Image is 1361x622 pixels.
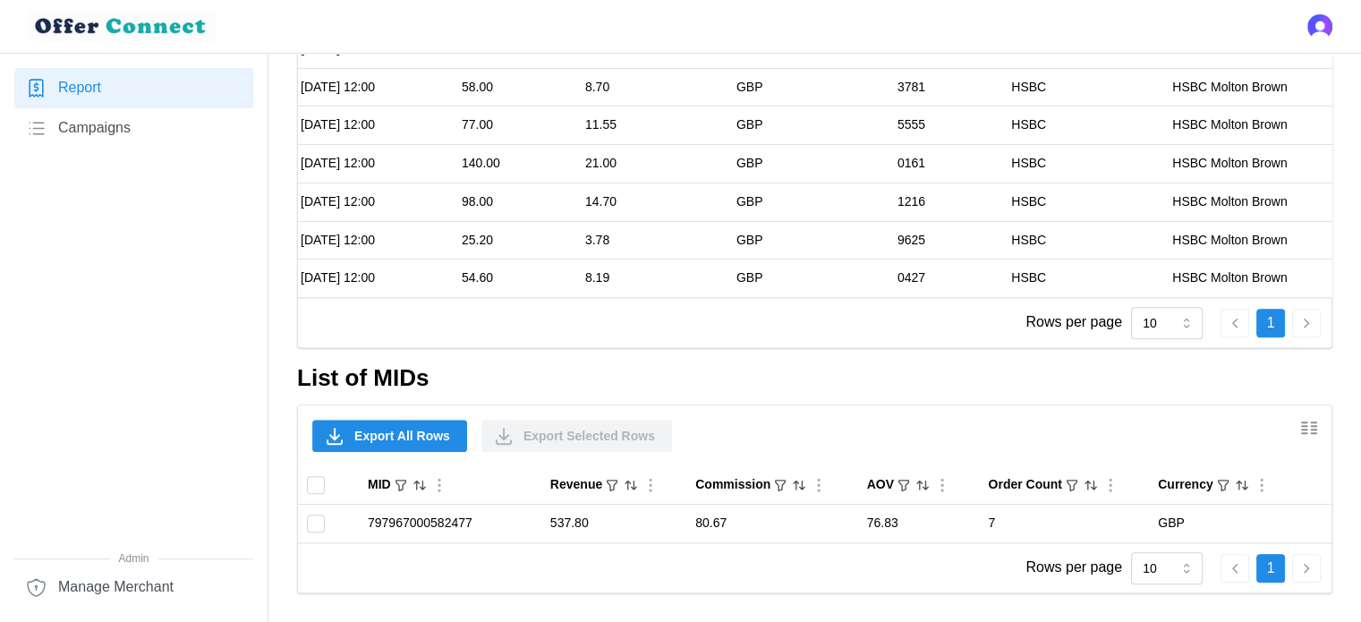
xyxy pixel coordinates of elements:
td: 58.00 [453,68,576,107]
button: Export All Rows [312,420,467,452]
td: HSBC [1002,107,1163,145]
td: GBP [727,68,889,107]
button: Sort by AOV descending [914,477,931,493]
a: Report [14,68,253,108]
input: Toggle select all [307,476,325,494]
p: Rows per page [1025,311,1122,334]
button: Sort by Revenue descending [623,477,639,493]
input: Toggle select row [307,515,325,533]
td: HSBC [1002,260,1163,297]
td: HSBC Molton Brown [1163,221,1338,260]
td: [DATE] 12:00 [292,183,453,221]
td: 797967000582477 [359,504,541,541]
td: GBP [727,145,889,183]
button: Column Actions [932,475,952,495]
button: Sort by Order Count descending [1083,477,1099,493]
p: Rows per page [1025,557,1122,579]
td: HSBC [1002,145,1163,183]
td: [DATE] 12:00 [292,107,453,145]
td: 537.80 [541,504,686,541]
td: 14.70 [576,183,727,221]
td: HSBC [1002,68,1163,107]
td: 1216 [889,183,1002,221]
span: Manage Merchant [58,576,174,599]
td: HSBC Molton Brown [1163,145,1338,183]
td: HSBC Molton Brown [1163,260,1338,297]
td: 25.20 [453,221,576,260]
td: HSBC [1002,221,1163,260]
button: 1 [1256,309,1285,337]
div: AOV [867,475,894,495]
td: HSBC [1002,183,1163,221]
button: Show/Hide columns [1294,413,1324,443]
h2: List of MIDs [297,362,1332,394]
td: 98.00 [453,183,576,221]
img: 's logo [1307,14,1332,39]
td: 3.78 [576,221,727,260]
td: 80.67 [686,504,857,541]
button: Column Actions [430,475,449,495]
td: 11.55 [576,107,727,145]
button: Sort by MID ascending [412,477,428,493]
td: 8.70 [576,68,727,107]
div: Commission [695,475,770,495]
div: MID [368,475,391,495]
button: Column Actions [1252,475,1272,495]
div: Order Count [988,475,1061,495]
td: 77.00 [453,107,576,145]
td: 140.00 [453,145,576,183]
td: [DATE] 12:00 [292,145,453,183]
button: Sort by Currency ascending [1234,477,1250,493]
span: Admin [14,550,253,567]
button: Column Actions [641,475,660,495]
div: Revenue [550,475,602,495]
button: Column Actions [1101,475,1120,495]
td: GBP [727,107,889,145]
td: HSBC Molton Brown [1163,107,1338,145]
td: [DATE] 12:00 [292,221,453,260]
td: 54.60 [453,260,576,297]
td: 76.83 [858,504,980,541]
button: 1 [1256,554,1285,583]
span: Export Selected Rows [523,421,655,451]
td: GBP [727,183,889,221]
button: Sort by Commission descending [791,477,807,493]
img: loyalBe Logo [29,11,215,42]
td: 3781 [889,68,1002,107]
td: 7 [979,504,1149,541]
td: 9625 [889,221,1002,260]
td: GBP [1149,504,1331,541]
td: 5555 [889,107,1002,145]
td: [DATE] 12:00 [292,68,453,107]
a: Campaigns [14,108,253,149]
td: 0161 [889,145,1002,183]
td: 21.00 [576,145,727,183]
button: Export Selected Rows [481,420,672,452]
td: GBP [727,260,889,297]
td: 0427 [889,260,1002,297]
button: Column Actions [809,475,829,495]
td: GBP [727,221,889,260]
button: Open user button [1307,14,1332,39]
span: Campaigns [58,117,131,140]
td: HSBC Molton Brown [1163,68,1338,107]
td: 8.19 [576,260,727,297]
a: Manage Merchant [14,567,253,608]
td: HSBC Molton Brown [1163,183,1338,221]
span: Export All Rows [354,421,450,451]
td: [DATE] 12:00 [292,260,453,297]
span: Report [58,77,101,99]
div: Currency [1158,475,1212,495]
